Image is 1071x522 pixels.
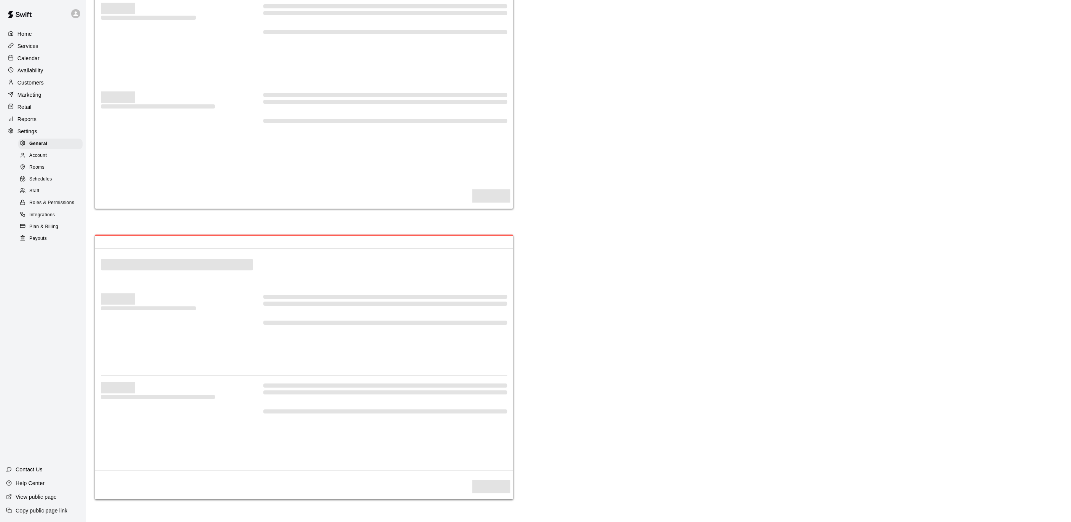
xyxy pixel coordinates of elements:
[29,176,52,183] span: Schedules
[29,140,48,148] span: General
[18,79,44,86] p: Customers
[18,186,83,196] div: Staff
[18,162,83,173] div: Rooms
[18,221,86,233] a: Plan & Billing
[6,77,80,88] a: Customers
[29,164,45,171] span: Rooms
[18,233,83,244] div: Payouts
[6,53,80,64] a: Calendar
[18,115,37,123] p: Reports
[29,199,74,207] span: Roles & Permissions
[18,150,86,161] a: Account
[18,91,41,99] p: Marketing
[6,65,80,76] a: Availability
[18,174,86,185] a: Schedules
[16,507,67,514] p: Copy public page link
[29,187,39,195] span: Staff
[18,222,83,232] div: Plan & Billing
[18,150,83,161] div: Account
[18,67,43,74] p: Availability
[18,233,86,244] a: Payouts
[29,235,47,243] span: Payouts
[6,28,80,40] a: Home
[16,466,43,473] p: Contact Us
[6,40,80,52] a: Services
[18,138,86,150] a: General
[18,197,86,209] a: Roles & Permissions
[18,198,83,208] div: Roles & Permissions
[16,493,57,501] p: View public page
[18,30,32,38] p: Home
[6,113,80,125] a: Reports
[18,54,40,62] p: Calendar
[18,139,83,149] div: General
[18,185,86,197] a: Staff
[18,128,37,135] p: Settings
[29,223,58,231] span: Plan & Billing
[29,152,47,160] span: Account
[18,103,32,111] p: Retail
[6,101,80,113] a: Retail
[29,211,55,219] span: Integrations
[18,210,83,220] div: Integrations
[18,174,83,185] div: Schedules
[16,479,45,487] p: Help Center
[18,42,38,50] p: Services
[18,209,86,221] a: Integrations
[18,162,86,174] a: Rooms
[6,126,80,137] a: Settings
[6,89,80,101] a: Marketing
